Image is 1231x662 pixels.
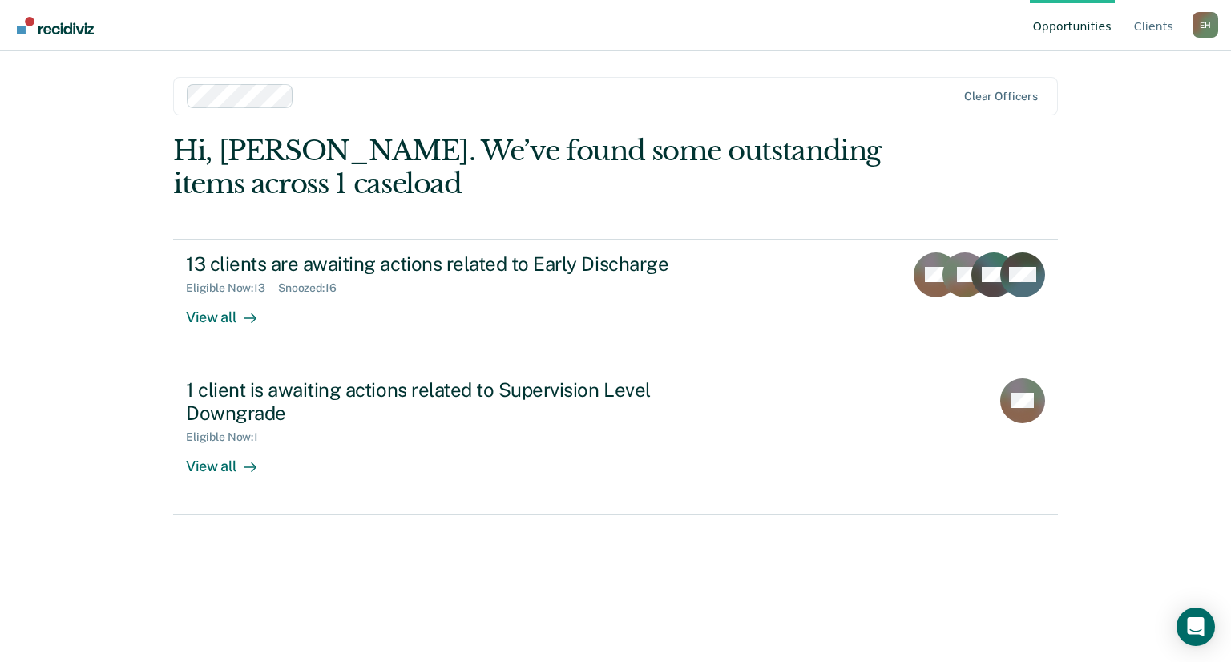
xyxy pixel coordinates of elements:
div: Open Intercom Messenger [1177,608,1215,646]
div: 1 client is awaiting actions related to Supervision Level Downgrade [186,378,749,425]
button: Profile dropdown button [1193,12,1218,38]
a: 1 client is awaiting actions related to Supervision Level DowngradeEligible Now:1View all [173,365,1058,515]
div: Eligible Now : 1 [186,430,271,444]
div: View all [186,444,276,475]
div: Eligible Now : 13 [186,281,278,295]
div: Clear officers [964,90,1038,103]
div: 13 clients are awaiting actions related to Early Discharge [186,252,749,276]
div: E H [1193,12,1218,38]
img: Recidiviz [17,17,94,34]
div: Hi, [PERSON_NAME]. We’ve found some outstanding items across 1 caseload [173,135,881,200]
div: View all [186,295,276,326]
div: Snoozed : 16 [278,281,349,295]
a: 13 clients are awaiting actions related to Early DischargeEligible Now:13Snoozed:16View all [173,239,1058,365]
